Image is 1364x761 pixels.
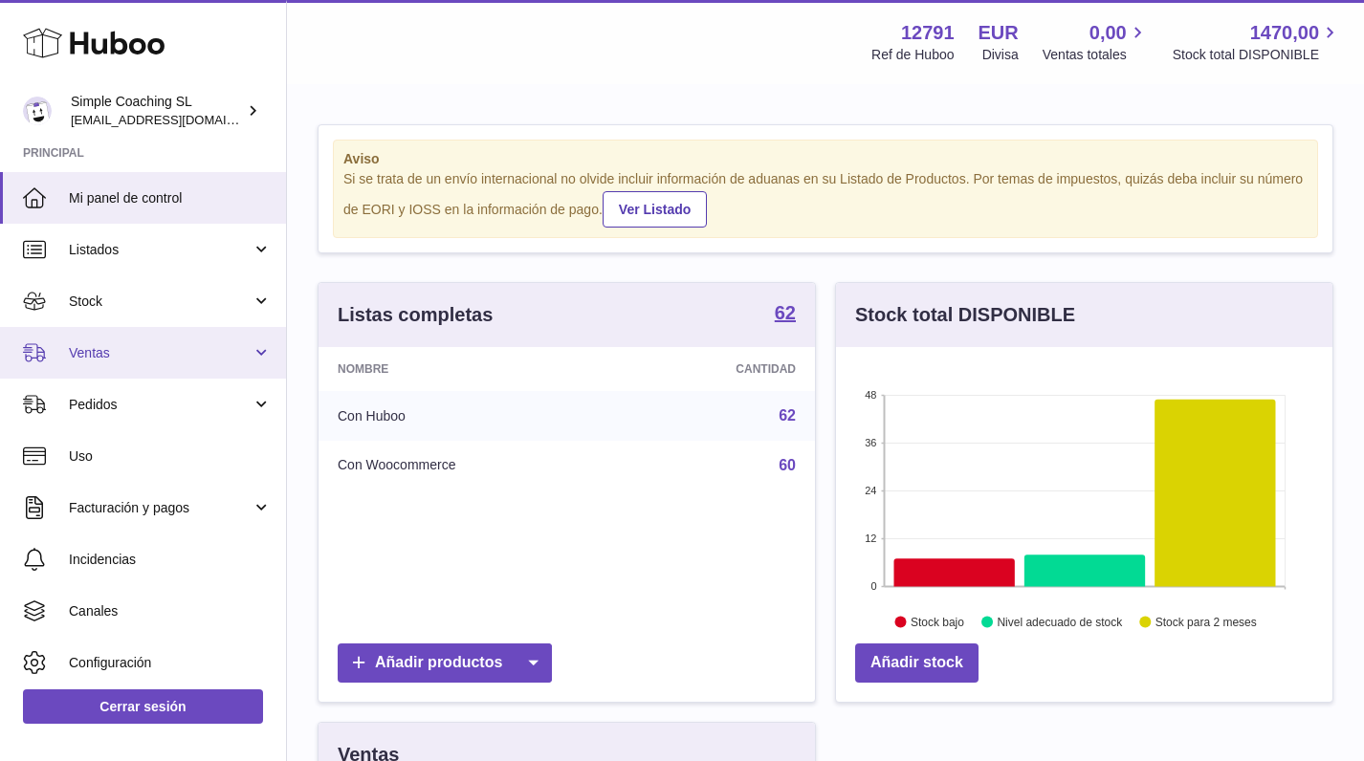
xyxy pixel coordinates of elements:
text: 36 [865,437,876,448]
text: Nivel adecuado de stock [997,615,1123,628]
a: 60 [779,457,796,473]
span: 0,00 [1089,20,1127,46]
strong: 62 [775,303,796,322]
a: 0,00 Ventas totales [1043,20,1149,64]
span: Stock total DISPONIBLE [1173,46,1341,64]
div: Si se trata de un envío internacional no olvide incluir información de aduanas en su Listado de P... [343,170,1308,228]
text: 12 [865,533,876,544]
a: Añadir stock [855,643,979,683]
a: Ver Listado [603,191,707,228]
span: Canales [69,602,272,620]
a: 62 [779,407,796,424]
span: Mi panel de control [69,189,272,207]
span: Pedidos [69,396,252,414]
div: Ref de Huboo [871,46,954,64]
span: Incidencias [69,551,272,569]
a: 1470,00 Stock total DISPONIBLE [1173,20,1341,64]
span: Listados [69,241,252,259]
span: Ventas totales [1043,46,1149,64]
text: Stock bajo [911,615,964,628]
span: 1470,00 [1250,20,1319,46]
td: Con Huboo [319,391,624,441]
h3: Listas completas [338,302,493,328]
img: info@simplecoaching.es [23,97,52,125]
a: Añadir productos [338,643,552,683]
h3: Stock total DISPONIBLE [855,302,1075,328]
strong: Aviso [343,150,1308,168]
text: Stock para 2 meses [1155,615,1257,628]
td: Con Woocommerce [319,441,624,490]
div: Divisa [982,46,1019,64]
strong: 12791 [901,20,955,46]
span: Facturación y pagos [69,499,252,517]
span: [EMAIL_ADDRESS][DOMAIN_NAME] [71,112,281,127]
a: Cerrar sesión [23,689,263,724]
a: 62 [775,303,796,326]
strong: EUR [979,20,1019,46]
text: 48 [865,389,876,401]
span: Ventas [69,344,252,362]
span: Stock [69,293,252,311]
text: 24 [865,485,876,496]
div: Simple Coaching SL [71,93,243,129]
th: Nombre [319,347,624,391]
span: Uso [69,447,272,466]
th: Cantidad [624,347,815,391]
text: 0 [870,580,876,592]
span: Configuración [69,654,272,672]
